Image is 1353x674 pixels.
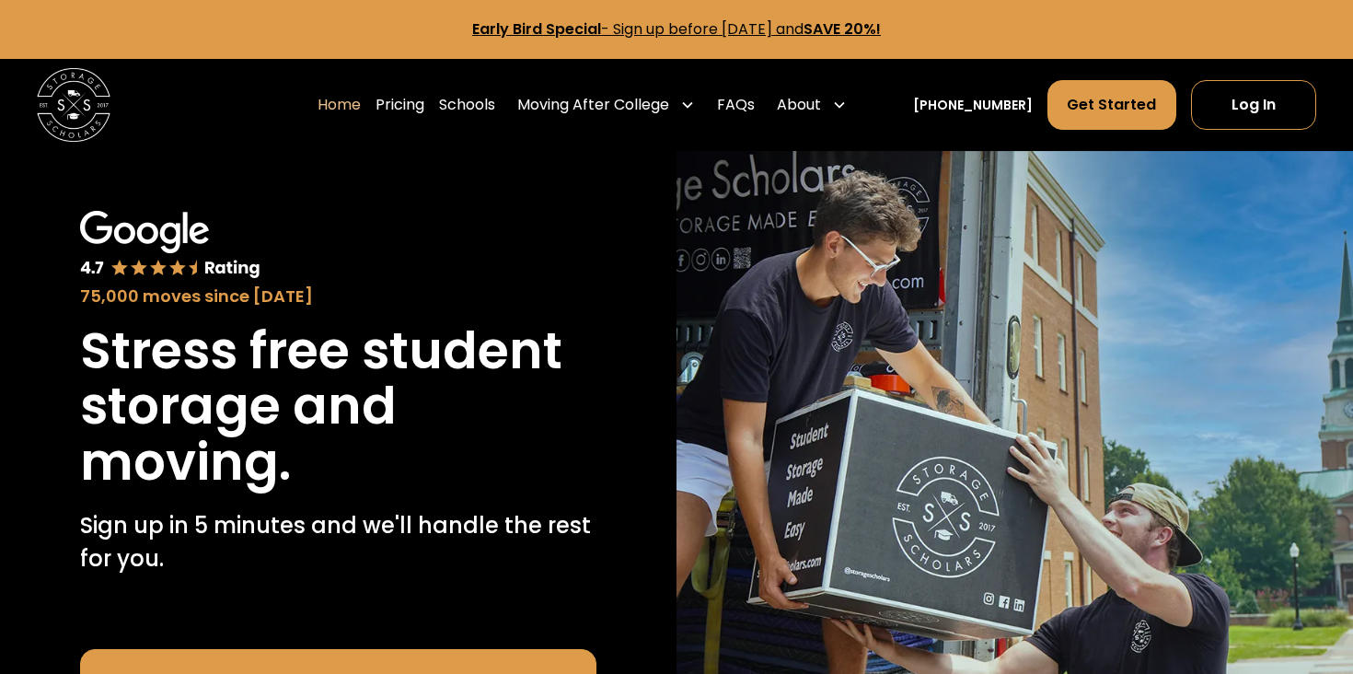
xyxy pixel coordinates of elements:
div: 75,000 moves since [DATE] [80,284,596,308]
a: [PHONE_NUMBER] [913,96,1033,115]
div: Moving After College [517,94,669,116]
a: Log In [1191,80,1316,130]
h1: Stress free student storage and moving. [80,323,596,491]
p: Sign up in 5 minutes and we'll handle the rest for you. [80,509,596,575]
div: Moving After College [510,79,702,131]
a: FAQs [717,79,755,131]
div: About [777,94,821,116]
a: Pricing [376,79,424,131]
a: Schools [439,79,495,131]
a: Early Bird Special- Sign up before [DATE] andSAVE 20%! [472,18,881,40]
img: Google 4.7 star rating [80,211,261,280]
a: Home [318,79,361,131]
strong: Early Bird Special [472,18,601,40]
img: Storage Scholars main logo [37,68,110,142]
strong: SAVE 20%! [804,18,881,40]
div: About [769,79,854,131]
a: Get Started [1047,80,1175,130]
